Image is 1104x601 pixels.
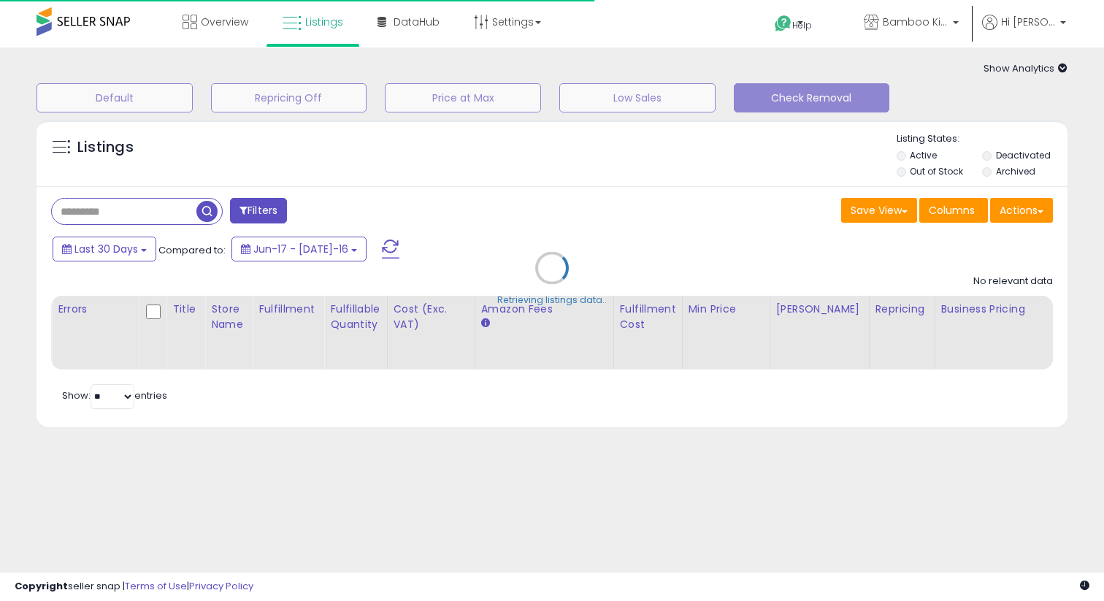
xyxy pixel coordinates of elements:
strong: Copyright [15,579,68,593]
span: Show Analytics [984,61,1067,75]
button: Check Removal [734,83,890,112]
i: Get Help [774,15,792,33]
span: Overview [201,15,248,29]
button: Price at Max [385,83,541,112]
button: Repricing Off [211,83,367,112]
span: Listings [305,15,343,29]
a: Privacy Policy [189,579,253,593]
span: Help [792,19,812,31]
a: Terms of Use [125,579,187,593]
a: Hi [PERSON_NAME] [982,15,1066,47]
span: Bamboo Kiss [883,15,948,29]
span: DataHub [394,15,440,29]
div: Retrieving listings data.. [497,294,607,307]
div: seller snap | | [15,580,253,594]
button: Low Sales [559,83,716,112]
span: Hi [PERSON_NAME] [1001,15,1056,29]
button: Default [37,83,193,112]
a: Help [763,4,840,47]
